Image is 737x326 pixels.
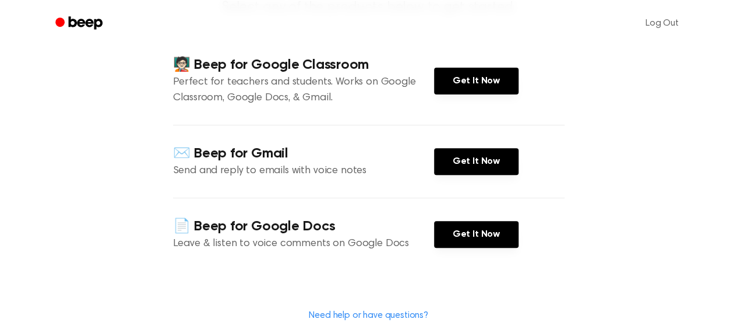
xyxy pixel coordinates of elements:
p: Perfect for teachers and students. Works on Google Classroom, Google Docs, & Gmail. [173,75,434,106]
a: Log Out [634,9,690,37]
a: Need help or have questions? [309,311,428,320]
p: Send and reply to emails with voice notes [173,163,434,179]
a: Beep [47,12,113,35]
h4: 🧑🏻‍🏫 Beep for Google Classroom [173,55,434,75]
a: Get It Now [434,148,519,175]
p: Leave & listen to voice comments on Google Docs [173,236,434,252]
a: Get It Now [434,221,519,248]
h4: ✉️ Beep for Gmail [173,144,434,163]
h4: 📄 Beep for Google Docs [173,217,434,236]
a: Get It Now [434,68,519,94]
